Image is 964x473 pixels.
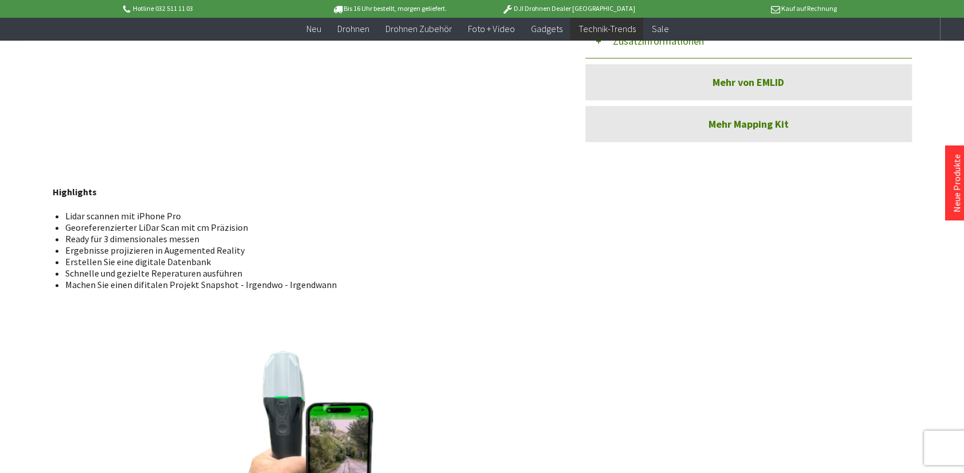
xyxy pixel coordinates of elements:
[658,2,837,15] p: Kauf auf Rechnung
[585,24,912,58] button: Zusatzinformationen
[578,23,635,34] span: Technik-Trends
[65,267,242,279] span: Schnelle und gezielte Reperaturen ausführen
[329,17,377,41] a: Drohnen
[300,2,479,15] p: Bis 16 Uhr bestellt, morgen geliefert.
[951,154,962,212] a: Neue Produkte
[65,256,211,267] span: Erstellen Sie eine digitale Datenbank
[65,245,245,256] span: Ergebnisse projizieren in Augemented Reality
[643,17,676,41] a: Sale
[65,233,199,245] span: Ready für 3 dimensionales messen
[585,64,912,100] a: Mehr von EMLID
[65,210,181,222] span: Lidar scannen mit iPhone Pro
[522,17,570,41] a: Gadgets
[460,17,522,41] a: Foto + Video
[298,17,329,41] a: Neu
[53,186,97,198] span: Highlights
[570,17,643,41] a: Technik-Trends
[585,106,912,142] a: Mehr Mapping Kit
[65,222,248,233] span: Georeferenzierter LiDar Scan mit cm Präzision
[479,2,658,15] p: DJI Drohnen Dealer [GEOGRAPHIC_DATA]
[121,2,300,15] p: Hotline 032 511 11 03
[651,23,668,34] span: Sale
[530,23,562,34] span: Gadgets
[377,17,460,41] a: Drohnen Zubehör
[385,23,452,34] span: Drohnen Zubehör
[337,23,369,34] span: Drohnen
[306,23,321,34] span: Neu
[468,23,514,34] span: Foto + Video
[65,279,337,290] span: Machen Sie einen difitalen Projekt Snapshot - Irgendwo - Irgendwann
